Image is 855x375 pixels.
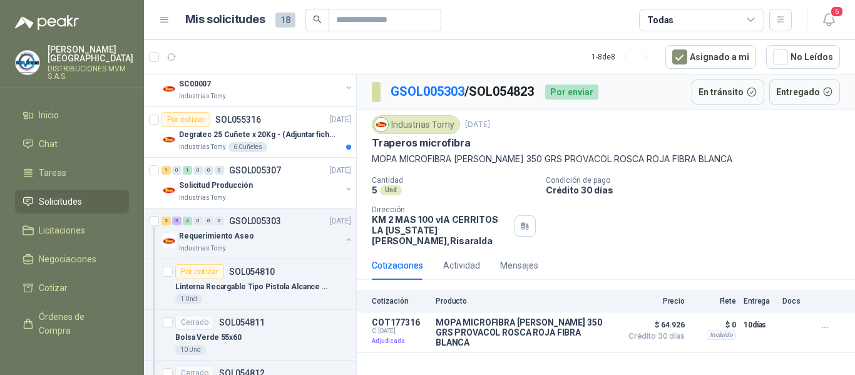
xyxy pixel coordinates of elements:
[161,213,354,254] a: 2 5 4 0 0 0 GSOL005303[DATE] Company LogoRequerimiento AseoIndustrias Tomy
[744,297,775,306] p: Entrega
[500,259,538,272] div: Mensajes
[172,166,182,175] div: 0
[172,217,182,225] div: 5
[161,183,177,198] img: Company Logo
[39,223,85,237] span: Licitaciones
[193,166,203,175] div: 0
[175,345,206,355] div: 10 Und
[144,259,356,310] a: Por cotizarSOL054810Linterna Recargable Tipo Pistola Alcance 100M Vta - LUZ FRIA1 Und
[692,317,736,332] p: $ 0
[183,217,192,225] div: 4
[372,115,460,134] div: Industrias Tomy
[372,214,509,246] p: KM 2 MAS 100 vIA CERRITOS LA [US_STATE] [PERSON_NAME] , Risaralda
[144,107,356,158] a: Por cotizarSOL055316[DATE] Company LogoDegratec 25 Cuñete x 20Kg - (Adjuntar ficha técnica)Indust...
[39,310,117,337] span: Órdenes de Compra
[15,190,129,213] a: Solicitudes
[391,84,464,99] a: GSOL005303
[39,252,96,266] span: Negociaciones
[622,332,685,340] span: Crédito 30 días
[15,132,129,156] a: Chat
[380,185,402,195] div: Und
[161,81,177,96] img: Company Logo
[622,317,685,332] span: $ 64.926
[372,327,428,335] span: C: [DATE]
[15,103,129,127] a: Inicio
[665,45,756,69] button: Asignado a mi
[179,244,226,254] p: Industrias Tomy
[179,78,211,90] p: SC00007
[330,165,351,177] p: [DATE]
[313,15,322,24] span: search
[372,205,509,214] p: Dirección
[179,193,226,203] p: Industrias Tomy
[183,166,192,175] div: 1
[692,297,736,306] p: Flete
[229,217,281,225] p: GSOL005303
[228,142,267,152] div: 6 Cuñetes
[707,330,736,340] div: Incluido
[39,108,59,122] span: Inicio
[436,297,615,306] p: Producto
[175,294,202,304] div: 1 Und
[545,85,598,100] div: Por enviar
[193,217,203,225] div: 0
[48,45,133,63] p: [PERSON_NAME] [GEOGRAPHIC_DATA]
[39,166,66,180] span: Tareas
[39,137,58,151] span: Chat
[229,267,275,276] p: SOL054810
[692,80,764,105] button: En tránsito
[391,82,535,101] p: / SOL054823
[215,166,224,175] div: 0
[465,119,490,131] p: [DATE]
[161,61,354,101] a: 1 0 0 0 0 0 GSOL005371[DATE] Company LogoSC00007Industrias Tomy
[179,142,226,152] p: Industrias Tomy
[436,317,615,347] p: MOPA MICROFIBRA [PERSON_NAME] 350 GRS PROVACOL ROSCA ROJA FIBRA BLANCA
[161,217,171,225] div: 2
[204,166,213,175] div: 0
[179,129,335,141] p: Degratec 25 Cuñete x 20Kg - (Adjuntar ficha técnica)
[372,259,423,272] div: Cotizaciones
[179,180,253,192] p: Solicitud Producción
[372,317,428,327] p: COT177316
[372,185,377,195] p: 5
[647,13,673,27] div: Todas
[374,118,388,131] img: Company Logo
[161,112,210,127] div: Por cotizar
[215,217,224,225] div: 0
[215,115,261,124] p: SOL055316
[161,163,354,203] a: 1 0 1 0 0 0 GSOL005307[DATE] Company LogoSolicitud ProducciónIndustrias Tomy
[179,91,226,101] p: Industrias Tomy
[372,335,428,347] p: Adjudicada
[622,297,685,306] p: Precio
[219,318,265,327] p: SOL054811
[817,9,840,31] button: 6
[15,218,129,242] a: Licitaciones
[144,310,356,361] a: CerradoSOL054811Bolsa Verde 55x6010 Und
[15,276,129,300] a: Cotizar
[372,297,428,306] p: Cotización
[372,136,471,150] p: Traperos microfibra
[769,80,841,105] button: Entregado
[175,315,214,330] div: Cerrado
[185,11,265,29] h1: Mis solicitudes
[330,114,351,126] p: [DATE]
[39,195,82,208] span: Solicitudes
[204,217,213,225] div: 0
[15,247,129,271] a: Negociaciones
[15,305,129,342] a: Órdenes de Compra
[161,132,177,147] img: Company Logo
[766,45,840,69] button: No Leídos
[15,161,129,185] a: Tareas
[175,332,242,344] p: Bolsa Verde 55x60
[372,152,840,166] p: MOPA MICROFIBRA [PERSON_NAME] 350 GRS PROVACOL ROSCA ROJA FIBRA BLANCA
[175,264,224,279] div: Por cotizar
[229,166,281,175] p: GSOL005307
[16,51,39,74] img: Company Logo
[372,176,536,185] p: Cantidad
[161,166,171,175] div: 1
[443,259,480,272] div: Actividad
[782,297,807,306] p: Docs
[48,65,133,80] p: DISTRIBUCIONES MVM S.A.S.
[591,47,655,67] div: 1 - 8 de 8
[830,6,844,18] span: 6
